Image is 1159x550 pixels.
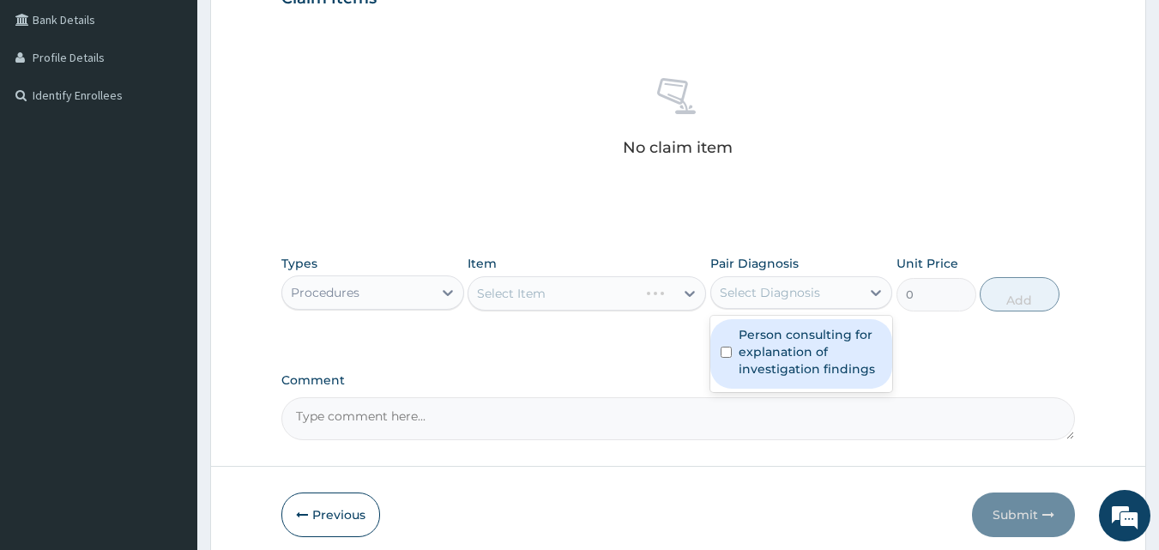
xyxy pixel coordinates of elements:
span: We're online! [100,166,237,339]
label: Comment [281,373,1076,388]
div: Chat with us now [89,96,288,118]
label: Person consulting for explanation of investigation findings [739,326,883,378]
div: Select Diagnosis [720,284,820,301]
button: Add [980,277,1059,311]
button: Previous [281,493,380,537]
textarea: Type your message and hit 'Enter' [9,367,327,427]
label: Item [468,255,497,272]
label: Unit Price [896,255,958,272]
label: Pair Diagnosis [710,255,799,272]
img: d_794563401_company_1708531726252_794563401 [32,86,69,129]
label: Types [281,257,317,271]
div: Procedures [291,284,359,301]
button: Submit [972,493,1075,537]
p: No claim item [623,139,733,156]
div: Minimize live chat window [281,9,323,50]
